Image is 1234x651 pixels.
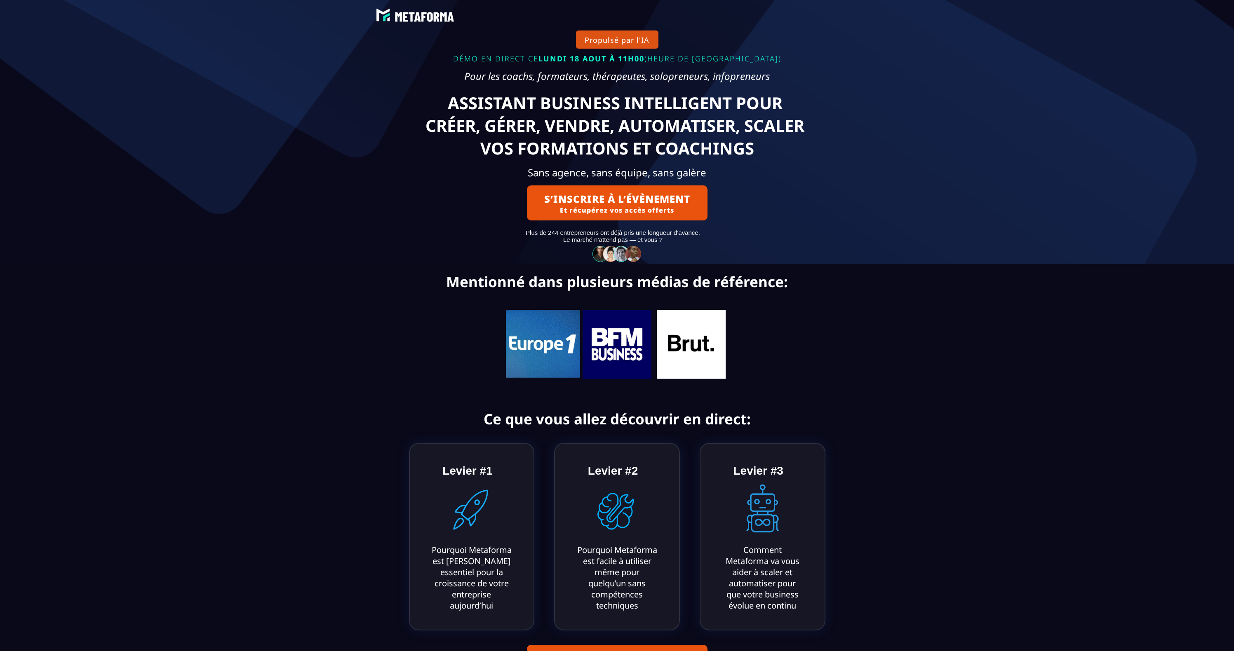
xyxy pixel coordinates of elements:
[432,544,512,611] div: Pourquoi Metaforma est [PERSON_NAME] essentiel pour la croissance de votre entreprise aujourd’hui
[442,482,501,541] img: 7855a750c2a90cff45b22efec585ac75_9C77A67D-99AA-47C6-92F1-D3122C73E2E3.png
[374,6,456,24] img: e6894688e7183536f91f6cf1769eef69_LOGO_BLANC.png
[731,462,785,480] text: Levier #3
[360,65,875,87] h2: Pour les coachs, formateurs, thérapeutes, solopreneurs, infopreneurs
[6,409,1228,431] text: Ce que vous allez découvrir en direct:
[722,544,803,611] div: Comment Metaforma va vous aider à scaler et automatiser pour que votre business évolue en continu
[506,310,580,378] img: 0554b7621dbcc23f00e47a6d4a67910b_Capture_d%E2%80%99e%CC%81cran_2025-06-07_a%CC%80_08.10.48.png
[440,462,494,480] text: Levier #1
[360,162,875,183] h2: Sans agence, sans équipe, sans galère
[6,272,1228,293] text: Mentionné dans plusieurs médias de référence:
[538,54,644,63] span: LUNDI 18 AOUT À 11H00
[733,482,792,541] img: d4a267b17fc6e0ef114dc0b8481fbdda_E2C8B7EC-D681-4D32-9C9E-9B9A6C7BD6DF.png
[657,310,726,379] img: 704b97603b3d89ec847c04719d9c8fae_221.jpg
[590,245,644,262] img: 32586e8465b4242308ef789b458fc82f_community-people.png
[575,542,659,613] text: Pourquoi Metaforma est facile à utiliser même pour quelqu’un sans compétences techniques
[586,462,640,480] text: Levier #2
[588,482,646,541] img: 1d3fc4a091ef8b41c79d0fb4c4bd3f35_D0A26184-220D-4C06-96EB-B2CDB567F1BB.png
[583,310,651,379] img: b7f71f5504ea002da3ba733e1ad0b0f6_119.jpg
[398,89,836,162] text: ASSISTANT BUSINESS INTELLIGENT POUR CRÉER, GÉRER, VENDRE, AUTOMATISER, SCALER VOS FORMATIONS ET C...
[576,30,658,49] button: Propulsé par l'IA
[360,52,875,65] p: DÉMO EN DIRECT CE (HEURE DE [GEOGRAPHIC_DATA])
[351,227,875,245] text: Plus de 244 entrepreneurs ont déjà pris une longueur d’avance. Le marché n’attend pas — et vous ?
[527,185,707,220] button: S’INSCRIRE À L’ÉVÈNEMENTEt récupérez vos accès offerts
